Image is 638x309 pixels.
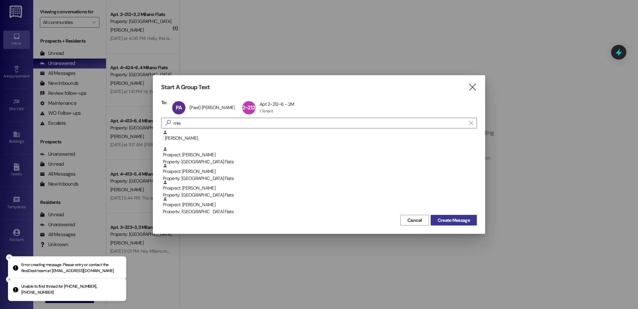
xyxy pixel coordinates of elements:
[163,119,173,126] i: 
[468,84,477,91] i: 
[21,284,121,295] p: Unable to find thread for [PHONE_NUMBER],[PHONE_NUMBER]
[407,217,422,224] span: Cancel
[161,83,210,91] h3: Start A Group Text
[176,104,182,111] span: PA
[400,215,429,226] button: Cancel
[6,254,13,261] button: Close toast
[431,215,477,226] button: Create Message
[161,99,167,105] h3: To:
[161,197,477,213] div: Prospect: [PERSON_NAME]Property: [GEOGRAPHIC_DATA] Flats
[163,180,477,199] div: Prospect: [PERSON_NAME]
[189,104,235,110] div: (Past) [PERSON_NAME]
[466,118,477,128] button: Clear text
[21,262,121,274] p: Error creating message. Please retry or contact the ResiDesk team at [EMAIL_ADDRESS][DOMAIN_NAME]
[163,208,477,215] div: Property: [GEOGRAPHIC_DATA] Flats
[260,108,273,114] div: 1 Tenant
[260,101,294,107] div: Apt 2~212~6 - 2M
[163,130,477,142] div: : [PERSON_NAME]
[163,192,477,199] div: Property: [GEOGRAPHIC_DATA] Flats
[438,217,470,224] span: Create Message
[163,158,477,165] div: Property: [GEOGRAPHIC_DATA] Flats
[242,104,261,111] span: 2~212~6
[469,120,473,126] i: 
[161,180,477,197] div: Prospect: [PERSON_NAME]Property: [GEOGRAPHIC_DATA] Flats
[161,130,477,147] div: : [PERSON_NAME]
[173,118,466,128] input: Search for any contact or apartment
[163,147,477,166] div: Prospect: [PERSON_NAME]
[6,276,13,283] button: Close toast
[163,197,477,216] div: Prospect: [PERSON_NAME]
[161,163,477,180] div: Prospect: [PERSON_NAME]Property: [GEOGRAPHIC_DATA] Flats
[161,147,477,163] div: Prospect: [PERSON_NAME]Property: [GEOGRAPHIC_DATA] Flats
[163,163,477,182] div: Prospect: [PERSON_NAME]
[163,175,477,182] div: Property: [GEOGRAPHIC_DATA] Flats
